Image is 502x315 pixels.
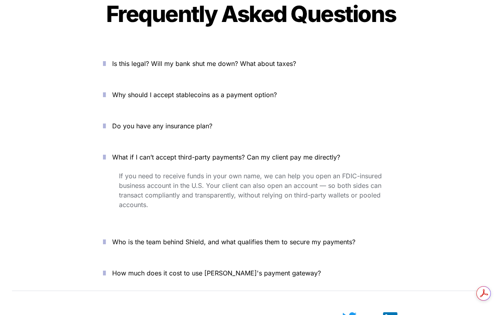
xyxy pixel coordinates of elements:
[91,261,411,285] button: How much does it cost to use [PERSON_NAME]'s payment gateway?
[112,60,296,68] span: Is this legal? Will my bank shut me down? What about taxes?
[119,172,384,209] span: If you need to receive funds in your own name, we can help you open an FDIC-insured business acco...
[91,145,411,169] button: What if I can’t accept third-party payments? Can my client pay me directly?
[112,153,340,161] span: What if I can’t accept third-party payments? Can my client pay me directly?
[91,169,411,223] div: What if I can’t accept third-party payments? Can my client pay me directly?
[112,269,321,277] span: How much does it cost to use [PERSON_NAME]'s payment gateway?
[112,91,277,99] span: Why should I accept stablecoins as a payment option?
[112,238,355,246] span: Who is the team behind Shield, and what qualifies them to secure my payments?
[112,122,212,130] span: Do you have any insurance plan?
[91,229,411,254] button: Who is the team behind Shield, and what qualifies them to secure my payments?
[91,51,411,76] button: Is this legal? Will my bank shut me down? What about taxes?
[91,82,411,107] button: Why should I accept stablecoins as a payment option?
[106,0,396,28] span: Frequently Asked Questions
[91,114,411,138] button: Do you have any insurance plan?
